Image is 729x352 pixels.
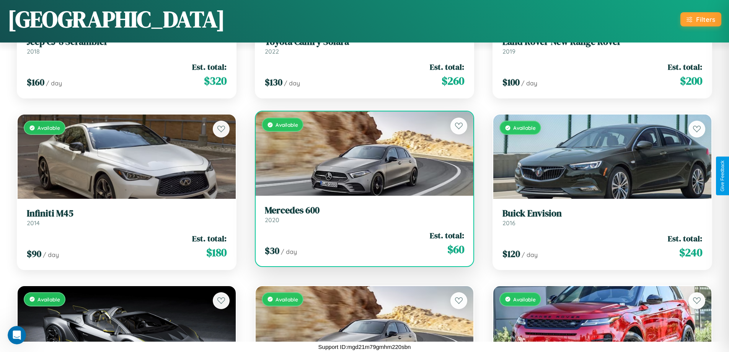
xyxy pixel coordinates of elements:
[38,124,60,131] span: Available
[668,61,702,72] span: Est. total:
[281,248,297,255] span: / day
[8,326,26,344] iframe: Intercom live chat
[27,47,40,55] span: 2018
[265,47,279,55] span: 2022
[284,79,300,87] span: / day
[265,244,279,257] span: $ 30
[502,47,515,55] span: 2019
[204,73,227,88] span: $ 320
[192,61,227,72] span: Est. total:
[27,36,227,55] a: Jeep CJ-8 Scrambler2018
[430,230,464,241] span: Est. total:
[318,342,411,352] p: Support ID: mgd21m79gmhm220sbn
[502,247,520,260] span: $ 120
[430,61,464,72] span: Est. total:
[27,76,44,88] span: $ 160
[265,76,282,88] span: $ 130
[680,73,702,88] span: $ 200
[38,296,60,303] span: Available
[27,208,227,219] h3: Infiniti M45
[276,296,298,303] span: Available
[668,233,702,244] span: Est. total:
[522,251,538,259] span: / day
[27,247,41,260] span: $ 90
[502,36,702,47] h3: Land Rover New Range Rover
[502,76,520,88] span: $ 100
[27,208,227,227] a: Infiniti M452014
[679,245,702,260] span: $ 240
[502,36,702,55] a: Land Rover New Range Rover2019
[447,242,464,257] span: $ 60
[521,79,537,87] span: / day
[442,73,464,88] span: $ 260
[8,3,225,35] h1: [GEOGRAPHIC_DATA]
[265,205,465,216] h3: Mercedes 600
[265,216,279,224] span: 2020
[513,296,536,303] span: Available
[46,79,62,87] span: / day
[502,208,702,219] h3: Buick Envision
[192,233,227,244] span: Est. total:
[265,36,465,55] a: Toyota Camry Solara2022
[502,219,515,227] span: 2016
[680,12,721,26] button: Filters
[276,121,298,128] span: Available
[720,160,725,192] div: Give Feedback
[502,208,702,227] a: Buick Envision2016
[27,219,40,227] span: 2014
[43,251,59,259] span: / day
[265,205,465,224] a: Mercedes 6002020
[513,124,536,131] span: Available
[206,245,227,260] span: $ 180
[696,15,715,23] div: Filters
